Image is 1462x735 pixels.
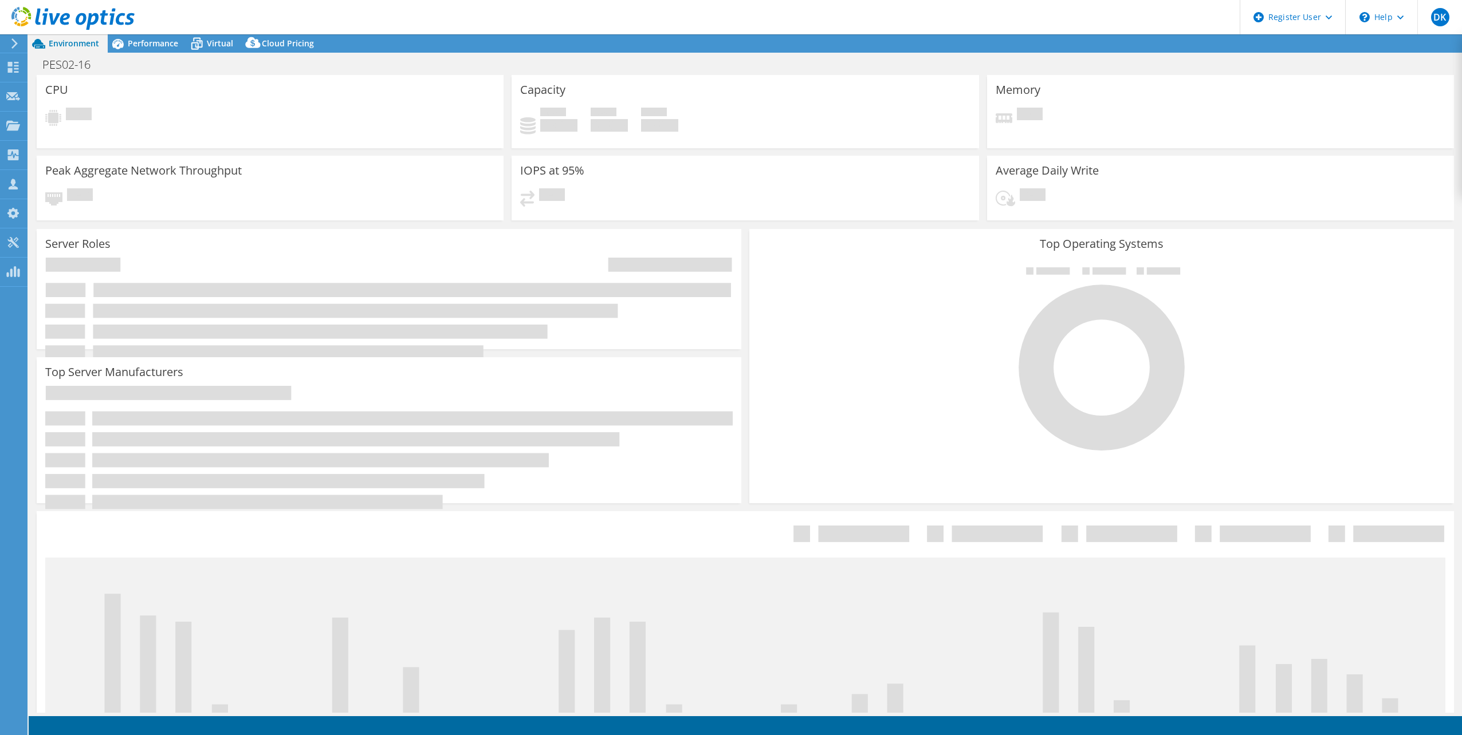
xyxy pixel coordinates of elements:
[67,188,93,204] span: Pending
[591,108,616,119] span: Free
[540,108,566,119] span: Used
[49,38,99,49] span: Environment
[641,119,678,132] h4: 0 GiB
[207,38,233,49] span: Virtual
[539,188,565,204] span: Pending
[1020,188,1046,204] span: Pending
[520,164,584,177] h3: IOPS at 95%
[262,38,314,49] span: Cloud Pricing
[996,84,1040,96] h3: Memory
[540,119,577,132] h4: 0 GiB
[520,84,565,96] h3: Capacity
[758,238,1445,250] h3: Top Operating Systems
[37,58,108,71] h1: PES02-16
[1017,108,1043,123] span: Pending
[66,108,92,123] span: Pending
[45,164,242,177] h3: Peak Aggregate Network Throughput
[45,238,111,250] h3: Server Roles
[591,119,628,132] h4: 0 GiB
[1359,12,1370,22] svg: \n
[128,38,178,49] span: Performance
[45,366,183,378] h3: Top Server Manufacturers
[1431,8,1449,26] span: DK
[641,108,667,119] span: Total
[45,84,68,96] h3: CPU
[996,164,1099,177] h3: Average Daily Write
